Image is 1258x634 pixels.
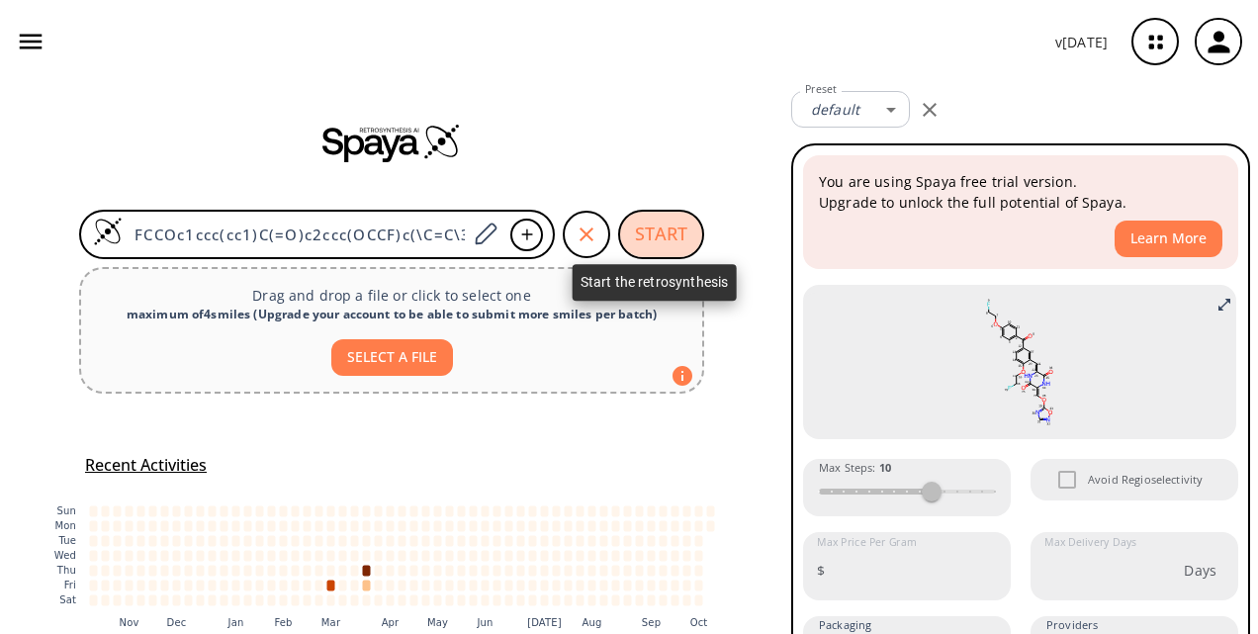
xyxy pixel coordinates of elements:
span: Avoid Regioselectivity [1088,471,1203,489]
text: Apr [382,617,400,628]
g: cell [90,505,715,605]
button: START [618,210,704,259]
text: Feb [274,617,292,628]
span: Max Steps : [819,459,891,477]
strong: 10 [879,460,891,475]
text: Fri [64,580,76,590]
text: Wed [54,550,76,561]
label: Max Delivery Days [1044,535,1136,550]
text: Thu [56,565,76,576]
button: SELECT A FILE [331,339,453,376]
svg: Full screen [1216,297,1232,313]
text: Jun [476,617,493,628]
text: Jan [227,617,244,628]
p: Drag and drop a file or click to select one [97,285,686,306]
text: Mon [54,520,76,531]
text: Mar [321,617,341,628]
text: Dec [167,617,187,628]
label: Preset [805,82,837,97]
button: Learn More [1115,221,1222,257]
p: $ [817,560,825,581]
img: Logo Spaya [93,217,123,246]
text: Oct [690,617,708,628]
img: Spaya logo [322,123,461,162]
span: Packaging [819,616,871,634]
input: Enter SMILES [123,225,467,244]
span: Providers [1046,616,1098,634]
div: Start the retrosynthesis [573,264,737,301]
p: v [DATE] [1055,32,1108,52]
text: Sep [642,617,661,628]
p: You are using Spaya free trial version. Upgrade to unlock the full potential of Spaya. [819,171,1222,213]
text: Aug [583,617,602,628]
g: y-axis tick label [54,505,76,605]
text: Nov [120,617,139,628]
svg: FCCOc1ccc(cc1)C(=O)c2ccc(OCCF)c(\C=C\3/NC(=O)\C(=C\Oc4oncn4)\NC3=O)c2 [818,293,1221,431]
label: Max Price Per Gram [817,535,917,550]
text: May [427,617,448,628]
p: Days [1184,560,1216,581]
em: default [811,100,859,119]
h5: Recent Activities [85,455,207,476]
text: Sat [59,594,76,605]
g: x-axis tick label [120,617,708,628]
text: Sun [57,505,76,516]
text: [DATE] [527,617,562,628]
div: maximum of 4 smiles ( Upgrade your account to be able to submit more smiles per batch ) [97,306,686,323]
button: Recent Activities [77,449,215,482]
text: Tue [57,535,76,546]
